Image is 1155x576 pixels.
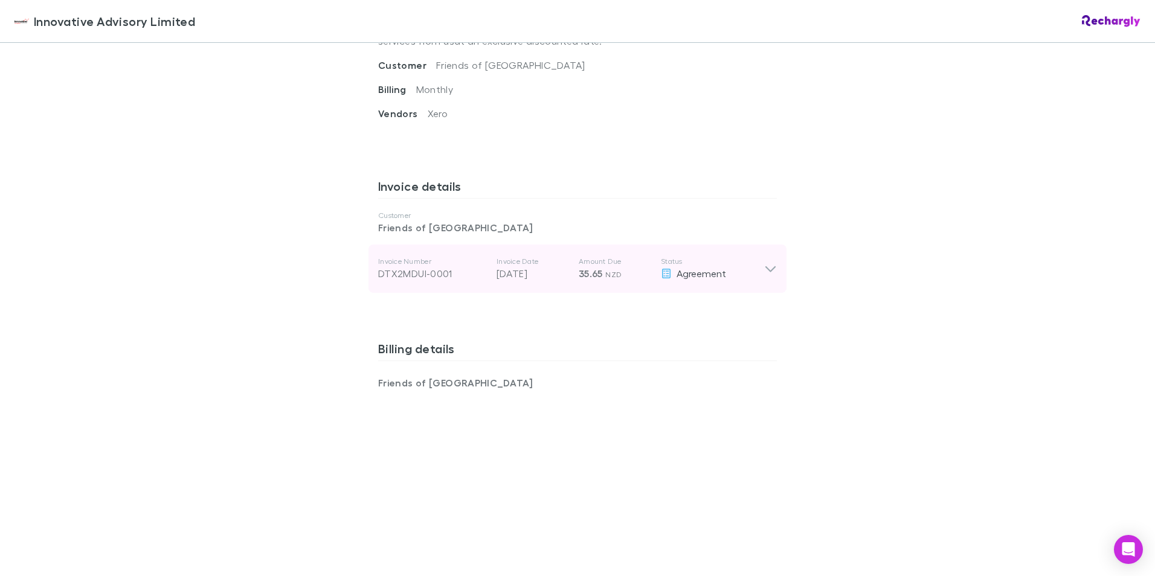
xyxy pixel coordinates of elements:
[378,83,416,95] span: Billing
[428,107,448,119] span: Xero
[378,266,487,281] div: DTX2MDUI-0001
[34,12,195,30] span: Innovative Advisory Limited
[378,211,777,220] p: Customer
[436,59,585,71] span: Friends of [GEOGRAPHIC_DATA]
[497,257,569,266] p: Invoice Date
[378,257,487,266] p: Invoice Number
[661,257,764,266] p: Status
[1082,15,1141,27] img: Rechargly Logo
[605,270,622,279] span: NZD
[378,59,436,71] span: Customer
[579,267,603,280] span: 35.65
[416,83,454,95] span: Monthly
[378,220,777,235] p: Friends of [GEOGRAPHIC_DATA]
[579,257,651,266] p: Amount Due
[14,14,29,28] img: Innovative Advisory Limited's Logo
[378,376,577,390] p: Friends of [GEOGRAPHIC_DATA]
[378,341,777,360] h3: Billing details
[378,107,428,120] span: Vendors
[1114,535,1143,564] div: Open Intercom Messenger
[677,267,726,279] span: Agreement
[378,179,777,198] h3: Invoice details
[368,245,787,293] div: Invoice NumberDTX2MDUI-0001Invoice Date[DATE]Amount Due35.65 NZDStatusAgreement
[497,266,569,281] p: [DATE]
